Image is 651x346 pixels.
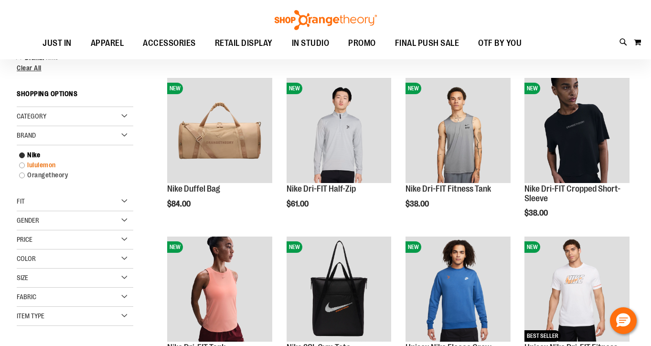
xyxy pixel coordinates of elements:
a: Nike Dri-FIT Half-Zip [287,184,356,194]
span: Category [17,112,46,120]
span: NEW [287,83,302,94]
strong: Shopping Options [17,86,133,107]
img: Unisex Nike Fleece Crew [406,237,510,341]
span: Price [17,236,32,243]
a: OTF BY YOU [469,32,531,54]
span: APPAREL [91,32,124,54]
a: Nike Dri-FIT Cropped Short-Sleeve [524,184,620,203]
span: $84.00 [167,200,192,208]
a: IN STUDIO [282,32,339,54]
img: Nike 28L Gym Tote [287,237,391,341]
span: NEW [167,241,183,253]
span: OTF BY YOU [478,32,522,54]
img: Nike Dri-FIT Tank [167,237,272,341]
a: Nike Dri-FIT TankNEW [167,237,272,343]
div: product [282,73,396,232]
span: IN STUDIO [292,32,330,54]
div: product [162,73,277,232]
a: JUST IN [33,32,81,54]
a: lululemon [14,160,126,170]
a: Nike [14,150,126,160]
a: Orangetheory [14,170,126,180]
span: Brand [17,131,36,139]
div: product [520,73,634,242]
span: RETAIL DISPLAY [215,32,273,54]
a: PROMO [339,32,385,54]
a: Nike Dri-FIT Half-ZipNEW [287,78,391,184]
a: Nike 28L Gym ToteNEW [287,237,391,343]
span: JUST IN [43,32,72,54]
img: Shop Orangetheory [273,10,378,30]
a: ACCESSORIES [133,32,205,54]
span: PROMO [348,32,376,54]
span: Clear All [17,64,42,72]
a: Unisex Nike Dri-FIT Fitness TeeNEWBEST SELLER [524,237,629,343]
img: Unisex Nike Dri-FIT Fitness Tee [524,237,629,341]
span: NEW [406,83,421,94]
span: NEW [287,241,302,253]
a: Nike Duffel BagNEW [167,78,272,184]
span: FINAL PUSH SALE [395,32,459,54]
span: $38.00 [406,200,430,208]
img: Nike Dri-FIT Fitness Tank [406,78,510,183]
a: FINAL PUSH SALE [385,32,469,54]
span: Item Type [17,312,44,320]
img: Nike Duffel Bag [167,78,272,183]
span: Gender [17,216,39,224]
span: $38.00 [524,209,549,217]
span: Size [17,274,28,281]
img: Nike Dri-FIT Cropped Short-Sleeve [524,78,629,183]
span: BEST SELLER [524,330,561,342]
span: Fabric [17,293,36,301]
a: APPAREL [81,32,134,54]
a: Nike Duffel Bag [167,184,220,194]
a: Clear All [17,65,133,71]
span: NEW [167,83,183,94]
div: product [401,73,515,232]
a: Unisex Nike Fleece CrewNEW [406,237,510,343]
span: Color [17,255,36,262]
span: Fit [17,197,25,205]
a: Nike Dri-FIT Cropped Short-SleeveNEW [524,78,629,184]
span: NEW [406,241,421,253]
span: NEW [524,241,540,253]
span: $61.00 [287,200,310,208]
img: Nike Dri-FIT Half-Zip [287,78,391,183]
a: Nike Dri-FIT Fitness Tank [406,184,491,194]
span: NEW [524,83,540,94]
button: Hello, have a question? Let’s chat. [610,307,637,334]
a: Nike Dri-FIT Fitness TankNEW [406,78,510,184]
span: ACCESSORIES [143,32,196,54]
a: RETAIL DISPLAY [205,32,282,54]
